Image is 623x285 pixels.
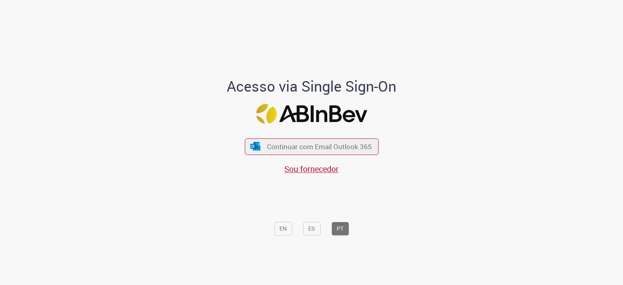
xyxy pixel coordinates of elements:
[274,222,292,236] button: EN
[250,142,261,150] img: ícone Azure/Microsoft 360
[303,222,320,236] button: ES
[199,78,424,94] h1: Acesso via Single Sign-On
[256,104,367,124] img: Logo ABInBev
[284,163,339,174] a: Sou fornecedor
[267,142,372,151] span: Continuar com Email Outlook 365
[245,138,378,155] button: ícone Azure/Microsoft 360 Continuar com Email Outlook 365
[331,222,349,236] button: PT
